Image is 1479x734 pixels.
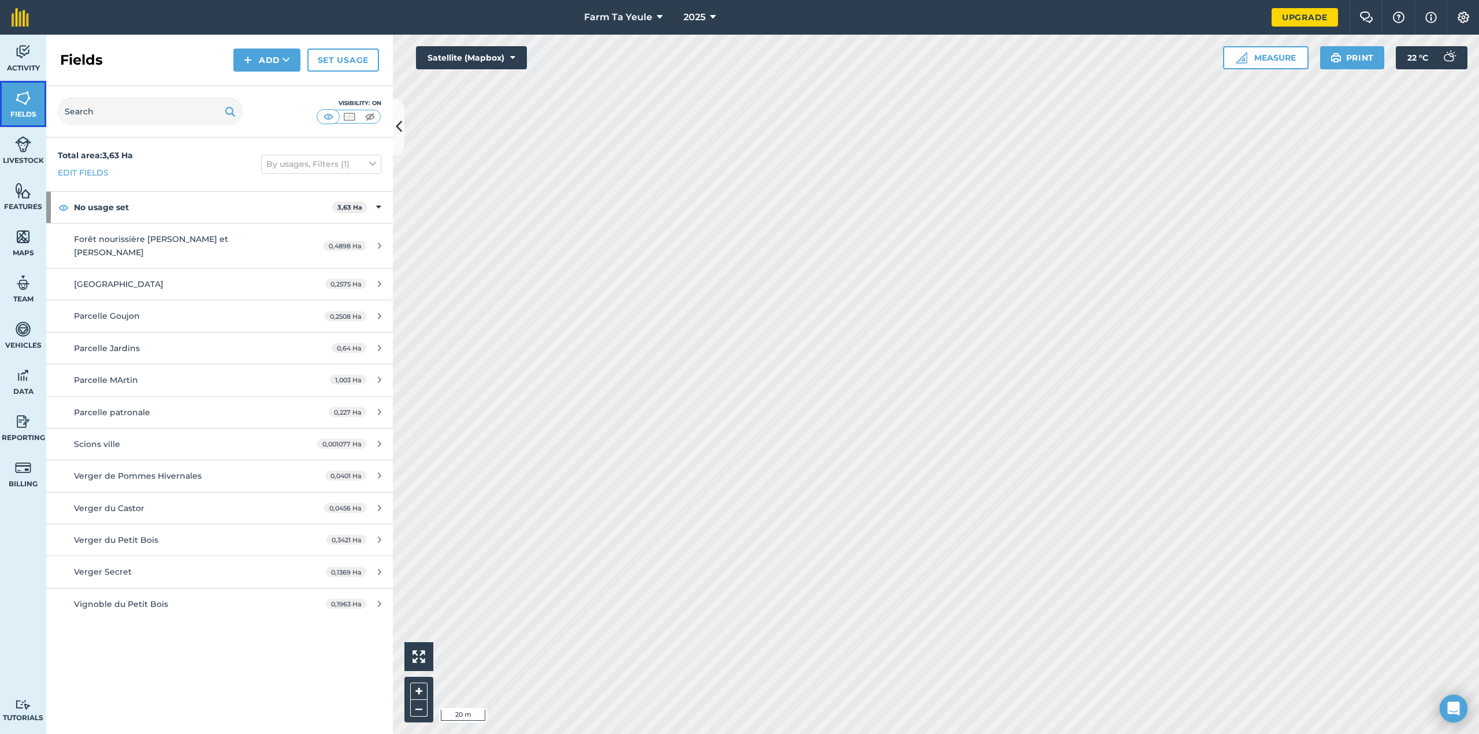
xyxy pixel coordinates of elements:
[317,99,381,108] div: Visibility: On
[74,535,158,545] span: Verger du Petit Bois
[58,150,133,161] strong: Total area : 3,63 Ha
[74,279,163,289] span: [GEOGRAPHIC_DATA]
[15,228,31,245] img: svg+xml;base64,PHN2ZyB4bWxucz0iaHR0cDovL3d3dy53My5vcmcvMjAwMC9zdmciIHdpZHRoPSI1NiIgaGVpZ2h0PSI2MC...
[46,300,393,331] a: Parcelle Goujon0,2508 Ha
[1392,12,1406,23] img: A question mark icon
[46,524,393,556] a: Verger du Petit Bois0,3421 Ha
[15,182,31,199] img: svg+xml;base64,PHN2ZyB4bWxucz0iaHR0cDovL3d3dy53My5vcmcvMjAwMC9zdmciIHdpZHRoPSI1NiIgaGVpZ2h0PSI2MC...
[46,493,393,524] a: Verger du Castor0,0456 Ha
[15,136,31,153] img: svg+xml;base64,PD94bWwgdmVyc2lvbj0iMS4wIiBlbmNvZGluZz0idXRmLTgiPz4KPCEtLSBHZW5lcmF0b3I6IEFkb2JlIE...
[325,279,366,289] span: 0,2575 Ha
[1223,46,1309,69] button: Measure
[15,367,31,384] img: svg+xml;base64,PD94bWwgdmVyc2lvbj0iMS4wIiBlbmNvZGluZz0idXRmLTgiPz4KPCEtLSBHZW5lcmF0b3I6IEFkb2JlIE...
[324,241,366,251] span: 0,4898 Ha
[74,343,140,353] span: Parcelle Jardins
[12,8,29,27] img: fieldmargin Logo
[683,10,705,24] span: 2025
[244,53,252,67] img: svg+xml;base64,PHN2ZyB4bWxucz0iaHR0cDovL3d3dy53My5vcmcvMjAwMC9zdmciIHdpZHRoPSIxNCIgaGVpZ2h0PSIyNC...
[46,460,393,491] a: Verger de Pommes Hivernales0,0401 Ha
[74,567,132,577] span: Verger Secret
[330,375,366,385] span: 1,003 Ha
[15,321,31,338] img: svg+xml;base64,PD94bWwgdmVyc2lvbj0iMS4wIiBlbmNvZGluZz0idXRmLTgiPz4KPCEtLSBHZW5lcmF0b3I6IEFkb2JlIE...
[337,203,362,211] strong: 3,63 Ha
[15,43,31,61] img: svg+xml;base64,PD94bWwgdmVyc2lvbj0iMS4wIiBlbmNvZGluZz0idXRmLTgiPz4KPCEtLSBHZW5lcmF0b3I6IEFkb2JlIE...
[15,699,31,710] img: svg+xml;base64,PD94bWwgdmVyc2lvbj0iMS4wIiBlbmNvZGluZz0idXRmLTgiPz4KPCEtLSBHZW5lcmF0b3I6IEFkb2JlIE...
[233,49,300,72] button: Add
[342,111,356,122] img: svg+xml;base64,PHN2ZyB4bWxucz0iaHR0cDovL3d3dy53My5vcmcvMjAwMC9zdmciIHdpZHRoPSI1MCIgaGVpZ2h0PSI0MC...
[1456,12,1470,23] img: A cog icon
[332,343,366,353] span: 0,64 Ha
[74,375,138,385] span: Parcelle MArtin
[46,556,393,587] a: Verger Secret0,1369 Ha
[1396,46,1467,69] button: 22 °C
[1359,12,1373,23] img: Two speech bubbles overlapping with the left bubble in the forefront
[363,111,377,122] img: svg+xml;base64,PHN2ZyB4bWxucz0iaHR0cDovL3d3dy53My5vcmcvMjAwMC9zdmciIHdpZHRoPSI1MCIgaGVpZ2h0PSI0MC...
[416,46,527,69] button: Satellite (Mapbox)
[325,471,366,480] span: 0,0401 Ha
[410,700,428,717] button: –
[326,599,366,609] span: 0,1963 Ha
[329,407,366,417] span: 0,227 Ha
[46,588,393,620] a: Vignoble du Petit Bois0,1963 Ha
[15,274,31,292] img: svg+xml;base64,PD94bWwgdmVyc2lvbj0iMS4wIiBlbmNvZGluZz0idXRmLTgiPz4KPCEtLSBHZW5lcmF0b3I6IEFkb2JlIE...
[15,90,31,107] img: svg+xml;base64,PHN2ZyB4bWxucz0iaHR0cDovL3d3dy53My5vcmcvMjAwMC9zdmciIHdpZHRoPSI1NiIgaGVpZ2h0PSI2MC...
[46,269,393,300] a: [GEOGRAPHIC_DATA]0,2575 Ha
[413,650,425,663] img: Four arrows, one pointing top left, one top right, one bottom right and the last bottom left
[74,192,332,223] strong: No usage set
[1425,10,1437,24] img: svg+xml;base64,PHN2ZyB4bWxucz0iaHR0cDovL3d3dy53My5vcmcvMjAwMC9zdmciIHdpZHRoPSIxNyIgaGVpZ2h0PSIxNy...
[74,503,144,513] span: Verger du Castor
[74,471,202,481] span: Verger de Pommes Hivernales
[324,503,366,513] span: 0,0456 Ha
[46,429,393,460] a: Scions ville0,001077 Ha
[60,51,103,69] h2: Fields
[1272,8,1338,27] a: Upgrade
[46,364,393,396] a: Parcelle MArtin1,003 Ha
[317,439,366,449] span: 0,001077 Ha
[1320,46,1385,69] button: Print
[321,111,336,122] img: svg+xml;base64,PHN2ZyB4bWxucz0iaHR0cDovL3d3dy53My5vcmcvMjAwMC9zdmciIHdpZHRoPSI1MCIgaGVpZ2h0PSI0MC...
[1407,46,1428,69] span: 22 ° C
[584,10,652,24] span: Farm Ta Yeule
[58,98,243,125] input: Search
[74,311,140,321] span: Parcelle Goujon
[46,397,393,428] a: Parcelle patronale0,227 Ha
[58,200,69,214] img: svg+xml;base64,PHN2ZyB4bWxucz0iaHR0cDovL3d3dy53My5vcmcvMjAwMC9zdmciIHdpZHRoPSIxOCIgaGVpZ2h0PSIyNC...
[307,49,379,72] a: Set usage
[46,223,393,268] a: Forêt nourissière [PERSON_NAME] et [PERSON_NAME]0,4898 Ha
[410,683,428,700] button: +
[1437,46,1461,69] img: svg+xml;base64,PD94bWwgdmVyc2lvbj0iMS4wIiBlbmNvZGluZz0idXRmLTgiPz4KPCEtLSBHZW5lcmF0b3I6IEFkb2JlIE...
[261,155,381,173] button: By usages, Filters (1)
[46,333,393,364] a: Parcelle Jardins0,64 Ha
[15,413,31,430] img: svg+xml;base64,PD94bWwgdmVyc2lvbj0iMS4wIiBlbmNvZGluZz0idXRmLTgiPz4KPCEtLSBHZW5lcmF0b3I6IEFkb2JlIE...
[326,567,366,577] span: 0,1369 Ha
[326,535,366,545] span: 0,3421 Ha
[74,234,228,257] span: Forêt nourissière [PERSON_NAME] et [PERSON_NAME]
[74,439,120,449] span: Scions ville
[74,407,150,418] span: Parcelle patronale
[325,311,366,321] span: 0,2508 Ha
[1331,51,1341,65] img: svg+xml;base64,PHN2ZyB4bWxucz0iaHR0cDovL3d3dy53My5vcmcvMjAwMC9zdmciIHdpZHRoPSIxOSIgaGVpZ2h0PSIyNC...
[1440,695,1467,722] div: Open Intercom Messenger
[74,599,168,609] span: Vignoble du Petit Bois
[1236,52,1247,64] img: Ruler icon
[58,166,109,179] a: Edit fields
[46,192,393,223] div: No usage set3,63 Ha
[15,459,31,476] img: svg+xml;base64,PD94bWwgdmVyc2lvbj0iMS4wIiBlbmNvZGluZz0idXRmLTgiPz4KPCEtLSBHZW5lcmF0b3I6IEFkb2JlIE...
[225,105,236,118] img: svg+xml;base64,PHN2ZyB4bWxucz0iaHR0cDovL3d3dy53My5vcmcvMjAwMC9zdmciIHdpZHRoPSIxOSIgaGVpZ2h0PSIyNC...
